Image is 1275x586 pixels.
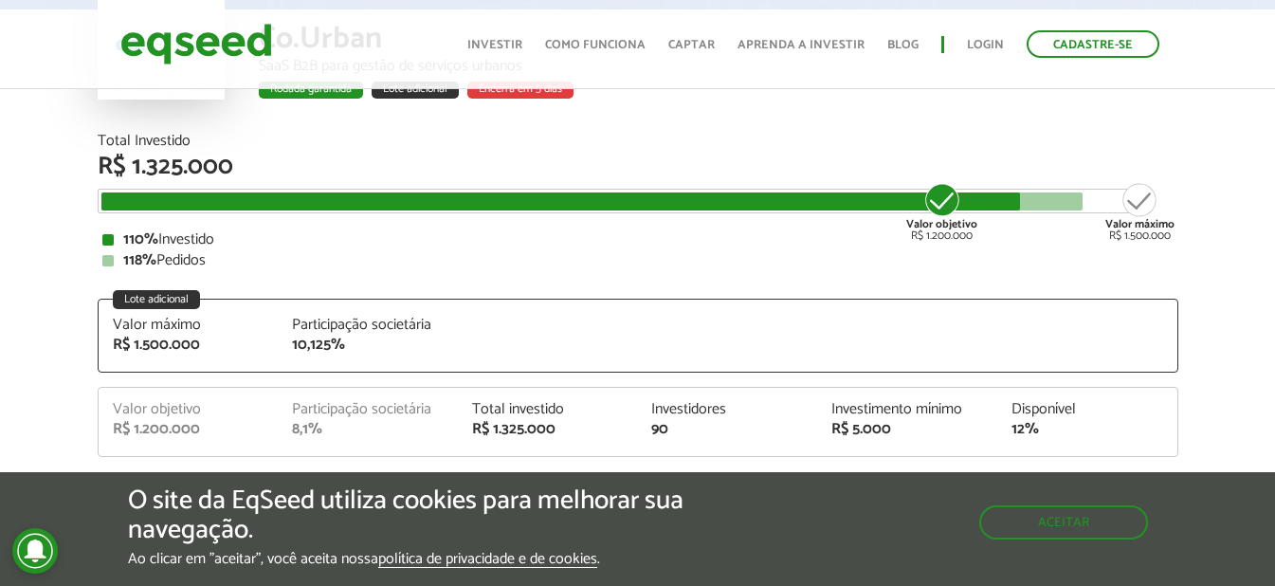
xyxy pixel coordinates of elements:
[259,82,363,99] div: Rodada garantida
[831,422,983,437] div: R$ 5.000
[472,422,624,437] div: R$ 1.325.000
[113,422,264,437] div: R$ 1.200.000
[545,39,646,51] a: Como funciona
[292,422,444,437] div: 8,1%
[467,82,574,99] div: Encerra em 5 dias
[651,402,803,417] div: Investidores
[113,318,264,333] div: Valor máximo
[292,402,444,417] div: Participação societária
[113,402,264,417] div: Valor objetivo
[887,39,919,51] a: Blog
[472,402,624,417] div: Total investido
[292,338,444,353] div: 10,125%
[1105,215,1175,233] strong: Valor máximo
[1105,181,1175,242] div: R$ 1.500.000
[467,39,522,51] a: Investir
[979,505,1148,540] button: Aceitar
[372,82,459,99] div: Lote adicional
[831,402,983,417] div: Investimento mínimo
[123,227,158,252] strong: 110%
[128,486,740,545] h5: O site da EqSeed utiliza cookies para melhorar sua navegação.
[906,181,977,242] div: R$ 1.200.000
[378,552,597,568] a: política de privacidade e de cookies
[738,39,865,51] a: Aprenda a investir
[98,134,1178,149] div: Total Investido
[1027,30,1159,58] a: Cadastre-se
[1011,422,1163,437] div: 12%
[98,155,1178,179] div: R$ 1.325.000
[120,19,272,69] img: EqSeed
[113,338,264,353] div: R$ 1.500.000
[123,247,156,273] strong: 118%
[113,290,200,309] div: Lote adicional
[292,318,444,333] div: Participação societária
[128,550,740,568] p: Ao clicar em "aceitar", você aceita nossa .
[102,232,1174,247] div: Investido
[1011,402,1163,417] div: Disponível
[967,39,1004,51] a: Login
[651,422,803,437] div: 90
[668,39,715,51] a: Captar
[906,215,977,233] strong: Valor objetivo
[102,253,1174,268] div: Pedidos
